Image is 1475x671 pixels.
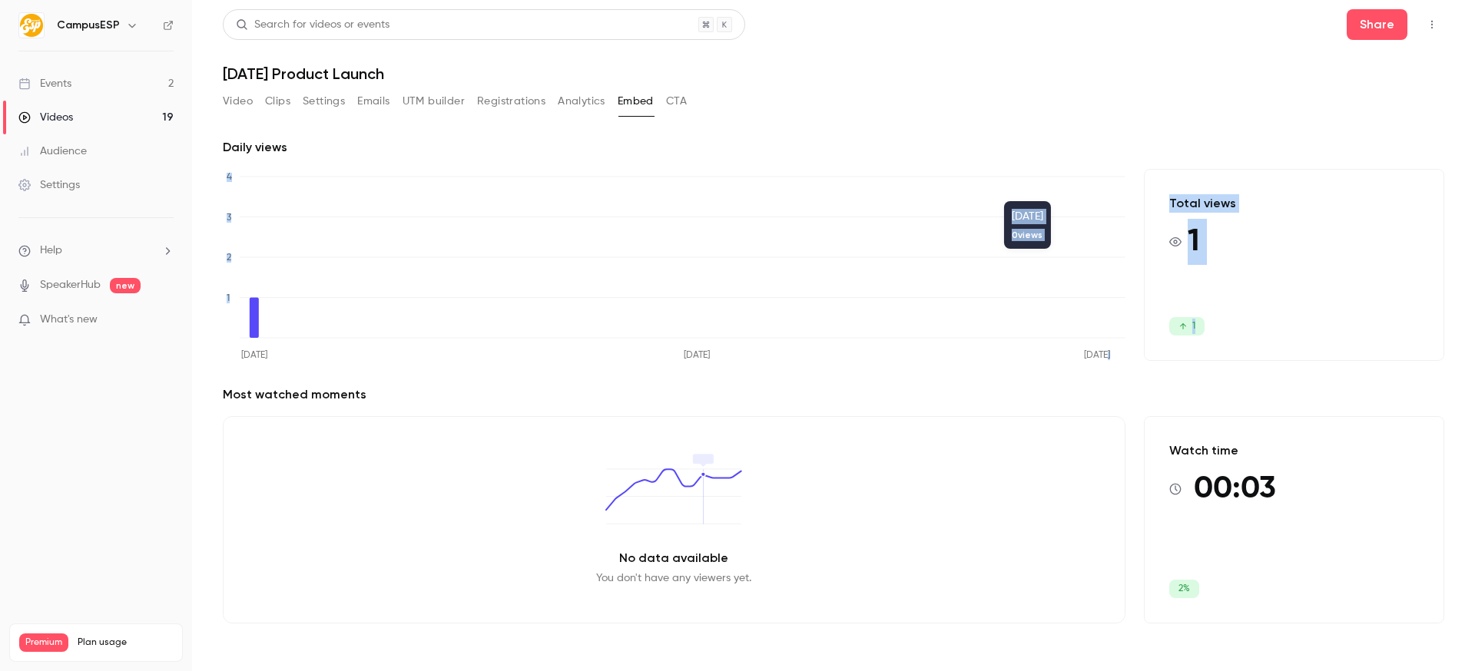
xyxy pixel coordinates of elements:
[265,89,290,114] button: Clips
[227,173,232,182] tspan: 4
[666,89,687,114] button: CTA
[18,110,73,125] div: Videos
[223,89,253,114] button: Video
[18,243,174,259] li: help-dropdown-opener
[558,89,605,114] button: Analytics
[19,13,44,38] img: CampusESP
[223,385,1444,404] h2: Most watched moments
[1188,219,1199,265] span: 1
[1169,441,1276,460] p: Watch time
[223,138,1444,157] h2: Daily views
[227,294,230,303] tspan: 1
[40,312,98,328] span: What's new
[18,144,87,159] div: Audience
[236,17,389,33] div: Search for videos or events
[684,350,710,360] tspan: [DATE]
[241,350,267,360] tspan: [DATE]
[227,213,231,223] tspan: 3
[78,636,173,649] span: Plan usage
[1169,194,1236,213] p: Total views
[1194,466,1276,512] span: 00:03
[19,633,68,652] span: Premium
[223,64,1444,83] h1: [DATE] Product Launch
[1169,580,1199,598] span: 2%
[303,89,345,114] button: Settings
[1347,9,1407,40] button: Share
[18,177,80,193] div: Settings
[1420,12,1444,37] button: Top Bar Actions
[477,89,545,114] button: Registrations
[57,18,120,33] h6: CampusESP
[1169,317,1205,335] span: 1
[1084,350,1110,360] tspan: [DATE]
[18,76,71,91] div: Events
[110,278,141,293] span: new
[619,549,728,567] p: No data available
[403,89,465,114] button: UTM builder
[227,253,231,263] tspan: 2
[40,243,62,259] span: Help
[40,277,101,293] a: SpeakerHub
[618,89,654,114] button: Embed
[357,89,389,114] button: Emails
[596,570,751,586] p: You don't have any viewers yet.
